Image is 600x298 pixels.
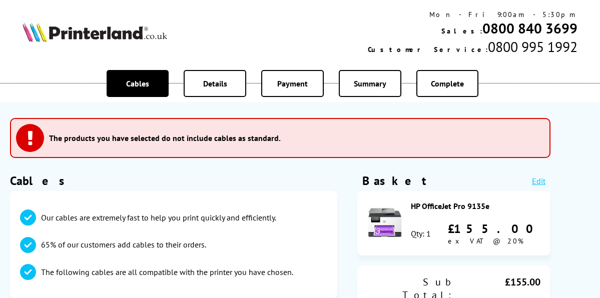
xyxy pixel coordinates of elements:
[448,236,523,245] span: ex VAT @ 20%
[203,78,227,88] span: Details
[411,228,431,238] div: Qty: 1
[441,26,482,35] span: Sales:
[488,37,577,56] span: 0800 995 1992
[10,173,337,188] h1: Cables
[41,212,276,223] p: Our cables are extremely fast to help you print quickly and efficiently.
[368,10,577,19] div: Mon - Fri 9:00am - 5:30pm
[367,205,402,240] img: HP OfficeJet Pro 9135e
[354,78,386,88] span: Summary
[532,176,545,186] a: Edit
[482,19,577,37] a: 0800 840 3699
[368,45,488,54] span: Customer Service:
[23,22,167,42] img: Printerland Logo
[277,78,308,88] span: Payment
[362,173,427,188] div: Basket
[126,78,149,88] span: Cables
[41,239,206,250] p: 65% of our customers add cables to their orders.
[41,266,293,277] p: The following cables are all compatible with the printer you have chosen.
[49,133,281,143] h3: The products you have selected do not include cables as standard.
[411,201,541,211] div: HP OfficeJet Pro 9135e
[431,78,464,88] span: Complete
[448,221,540,236] div: £155.00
